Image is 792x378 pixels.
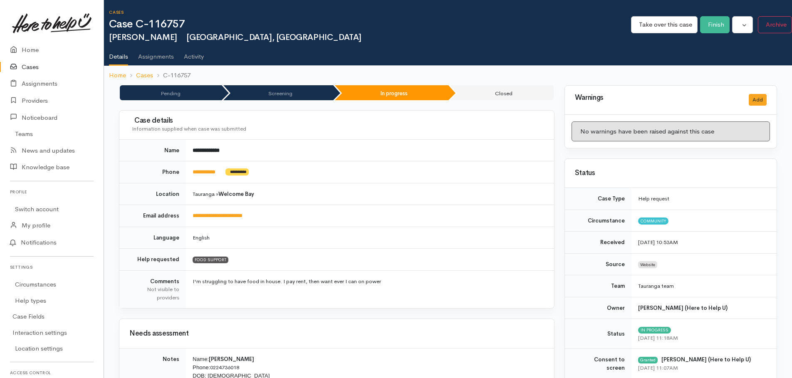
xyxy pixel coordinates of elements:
[136,71,153,80] a: Cases
[638,239,678,246] time: [DATE] 10:53AM
[109,10,631,15] h6: Cases
[119,140,186,161] td: Name
[572,121,770,142] div: No warnings have been raised against this case
[758,16,792,33] button: Archive
[186,227,554,249] td: English
[638,334,767,342] div: [DATE] 11:18AM
[119,249,186,271] td: Help requested
[575,169,767,177] h3: Status
[119,227,186,249] td: Language
[129,285,179,301] div: Not visible to providers
[10,186,94,198] h6: Profile
[109,42,128,66] a: Details
[193,364,210,371] span: Phone:
[193,190,254,198] span: Tauranga »
[638,304,728,311] b: [PERSON_NAME] (Here to Help U)
[335,85,448,100] li: In progress
[153,71,191,80] li: C-116757
[193,257,228,263] span: FOOD SUPPORT
[638,261,657,268] span: Website
[223,85,334,100] li: Screening
[119,205,186,227] td: Email address
[565,188,631,210] td: Case Type
[631,16,698,33] button: Take over this case
[631,188,777,210] td: Help request
[638,357,658,363] div: Granted
[184,42,204,65] a: Activity
[565,210,631,232] td: Circumstance
[120,85,222,100] li: Pending
[565,275,631,297] td: Team
[119,270,186,308] td: Comments
[638,217,668,224] span: Community
[575,94,739,102] h3: Warnings
[565,297,631,319] td: Owner
[210,364,239,371] a: 0224736018
[749,94,767,106] button: Add
[109,71,126,80] a: Home
[565,319,631,349] td: Status
[10,262,94,273] h6: Settings
[109,33,631,42] h2: [PERSON_NAME]
[193,356,209,362] span: Name:
[209,356,254,363] span: [PERSON_NAME]
[565,253,631,275] td: Source
[132,125,544,133] div: Information supplied when case was submitted
[450,85,554,100] li: Closed
[138,42,174,65] a: Assignments
[119,183,186,205] td: Location
[218,190,254,198] b: Welcome Bay
[119,161,186,183] td: Phone
[182,32,361,42] span: [GEOGRAPHIC_DATA], [GEOGRAPHIC_DATA]
[104,66,792,85] nav: breadcrumb
[700,16,730,33] button: Finish
[661,356,751,363] b: [PERSON_NAME] (Here to Help U)
[129,330,544,338] h3: Needs assessment
[186,270,554,308] td: I'm struggling to have food in house. I pay rent, then want ever I can on power
[132,117,544,125] h3: Case details
[638,364,767,372] div: [DATE] 11:07AM
[638,282,674,289] span: Tauranga team
[109,18,631,30] h1: Case C-116757
[638,327,671,334] span: In progress
[565,232,631,254] td: Received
